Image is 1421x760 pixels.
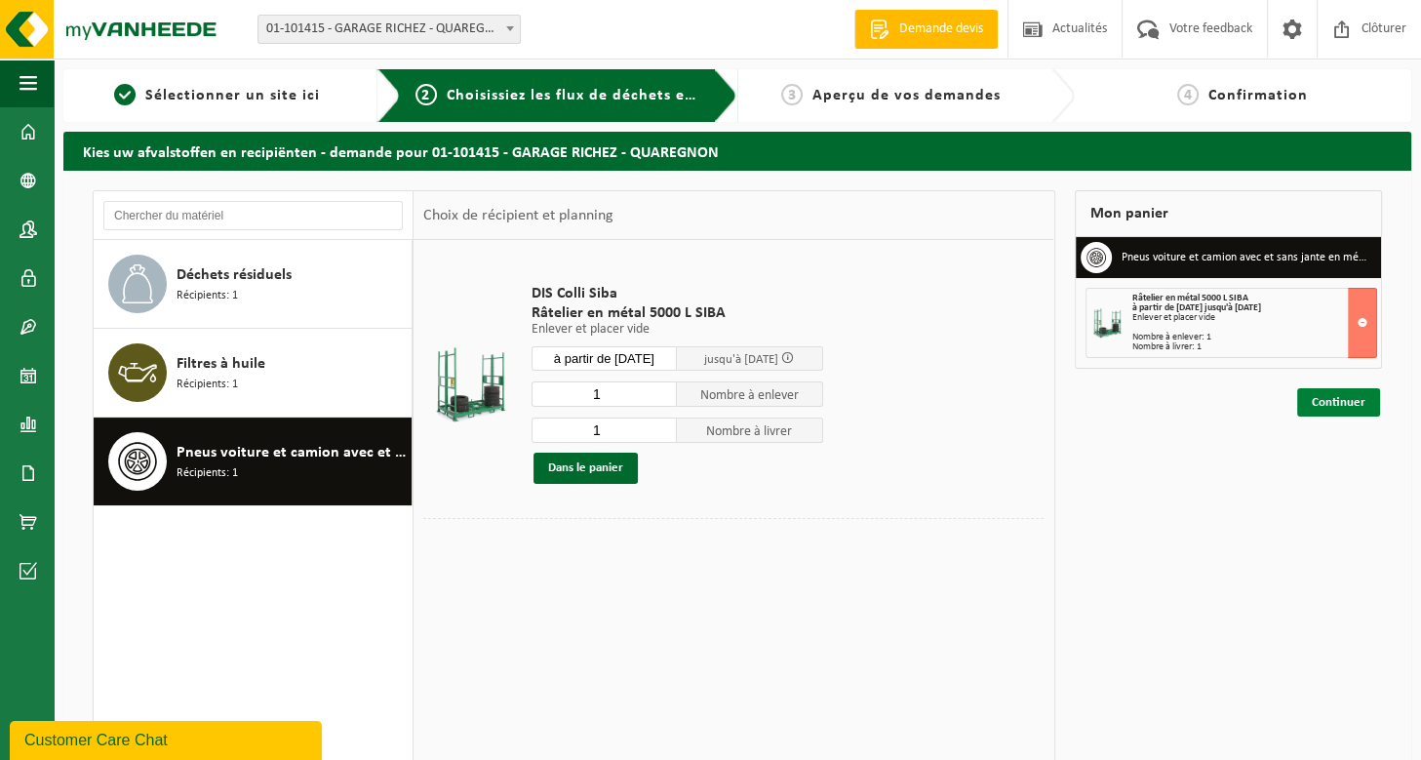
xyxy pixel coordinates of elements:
span: Récipients: 1 [177,376,238,394]
div: Nombre à enlever: 1 [1132,333,1377,342]
span: 01-101415 - GARAGE RICHEZ - QUAREGNON [257,15,521,44]
span: Nombre à livrer [677,418,823,443]
span: Choisissiez les flux de déchets et récipients [447,88,771,103]
span: Râtelier en métal 5000 L SIBA [532,303,823,323]
span: Récipients: 1 [177,287,238,305]
span: Pneus voiture et camion avec et sans jante en mélange [177,441,407,464]
button: Déchets résiduels Récipients: 1 [94,240,413,329]
span: Nombre à enlever [677,381,823,407]
span: 2 [415,84,437,105]
input: Chercher du matériel [103,201,403,230]
div: Mon panier [1075,190,1383,237]
iframe: chat widget [10,717,326,760]
span: 3 [781,84,803,105]
input: Sélectionnez date [532,346,678,371]
button: Dans le panier [533,453,638,484]
a: Demande devis [854,10,998,49]
span: Déchets résiduels [177,263,292,287]
span: Filtres à huile [177,352,265,376]
span: Râtelier en métal 5000 L SIBA [1132,293,1248,303]
a: 1Sélectionner un site ici [73,84,362,107]
span: Récipients: 1 [177,464,238,483]
span: 1 [114,84,136,105]
h3: Pneus voiture et camion avec et sans jante en mélange [1122,242,1367,273]
span: jusqu'à [DATE] [704,353,778,366]
span: 01-101415 - GARAGE RICHEZ - QUAREGNON [258,16,520,43]
span: Demande devis [894,20,988,39]
div: Enlever et placer vide [1132,313,1377,323]
button: Filtres à huile Récipients: 1 [94,329,413,418]
h2: Kies uw afvalstoffen en recipiënten - demande pour 01-101415 - GARAGE RICHEZ - QUAREGNON [63,132,1411,170]
span: Aperçu de vos demandes [812,88,1001,103]
a: Continuer [1297,388,1380,417]
div: Nombre à livrer: 1 [1132,342,1377,352]
p: Enlever et placer vide [532,323,823,337]
button: Pneus voiture et camion avec et sans jante en mélange Récipients: 1 [94,418,413,505]
div: Choix de récipient et planning [414,191,623,240]
span: Confirmation [1208,88,1308,103]
span: DIS Colli Siba [532,284,823,303]
span: Sélectionner un site ici [145,88,320,103]
span: 4 [1177,84,1199,105]
strong: à partir de [DATE] jusqu'à [DATE] [1132,302,1261,313]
